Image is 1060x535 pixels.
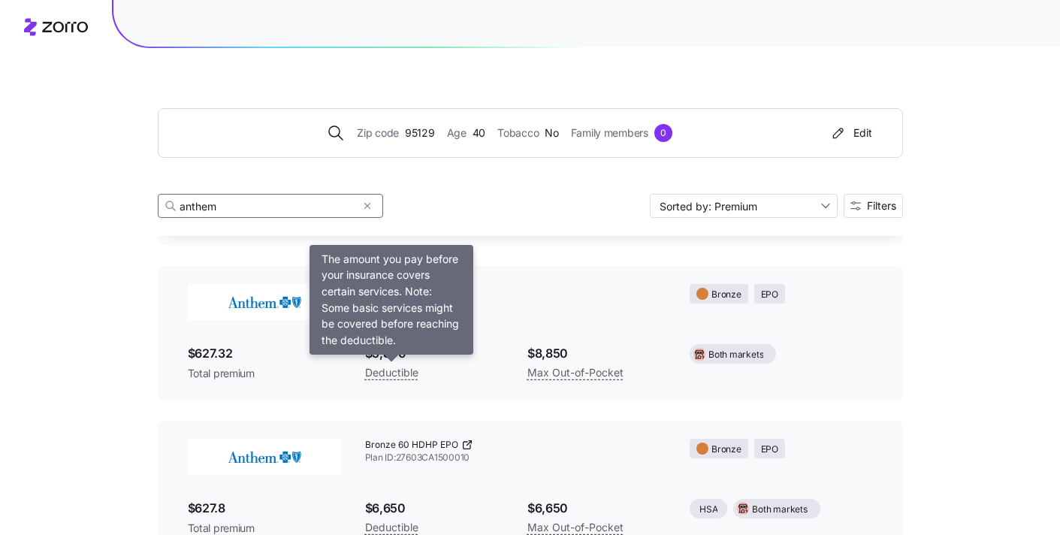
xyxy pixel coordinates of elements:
span: EPO [761,288,778,302]
span: Max Out-of-Pocket [527,364,624,382]
span: $8,850 [527,344,666,363]
span: Tobacco [497,125,539,141]
div: Edit [829,125,872,141]
span: Plan ID: 27603CA1500009 [365,297,666,310]
span: $627.8 [188,499,341,518]
img: Anthem [188,284,341,320]
span: No [545,125,558,141]
span: $5,800 [365,344,503,363]
button: Filters [844,194,903,218]
span: Age [447,125,467,141]
span: Bronze [711,443,741,457]
span: Bronze 60 EPO [365,284,430,297]
span: Deductible [365,364,418,382]
span: EPO [761,443,778,457]
span: $6,650 [365,499,503,518]
span: $627.32 [188,344,341,363]
div: 0 [654,124,672,142]
span: 40 [473,125,485,141]
span: Both markets [708,348,763,362]
span: $6,650 [527,499,666,518]
input: Sort by [650,194,838,218]
span: 95129 [405,125,435,141]
button: Edit [823,121,878,145]
span: Filters [867,201,896,211]
span: HSA [699,503,717,517]
span: Bronze [711,288,741,302]
span: Total premium [188,366,341,381]
img: Anthem [188,439,341,475]
span: Family members [571,125,648,141]
span: Both markets [752,503,807,517]
span: Bronze 60 HDHP EPO [365,439,458,452]
span: Plan ID: 27603CA1500010 [365,452,666,464]
input: Plan ID, carrier etc. [158,194,383,218]
span: Zip code [357,125,399,141]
